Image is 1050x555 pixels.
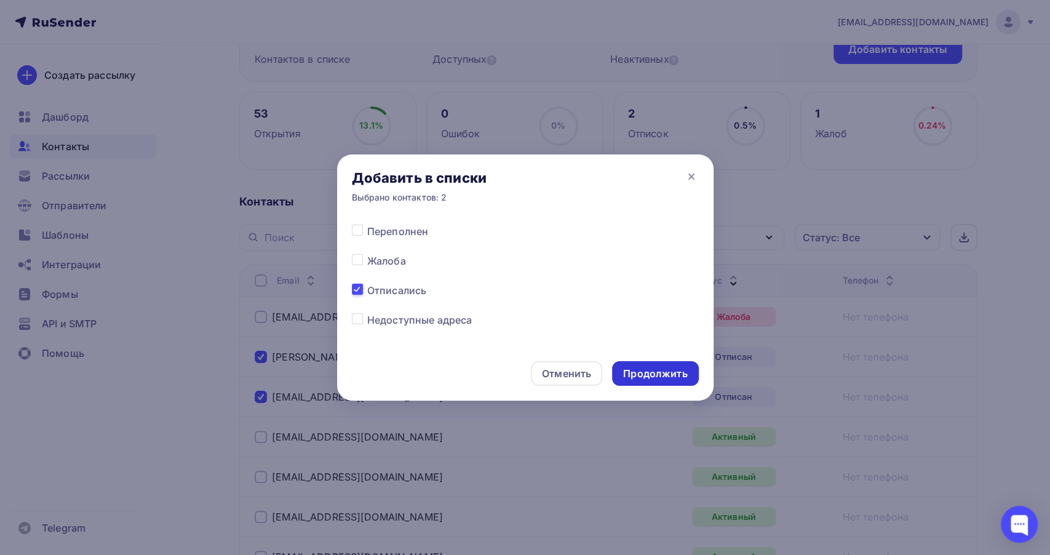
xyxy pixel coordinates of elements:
span: Отписались [367,283,426,298]
span: Недоступные адреса [367,313,472,327]
span: Жалоба [367,254,406,268]
div: Добавить в списки [352,169,487,186]
div: Выбрано контактов: 2 [352,191,487,204]
span: Переполнен [367,224,428,239]
div: Продолжить [623,367,687,381]
div: Отменить [542,366,591,381]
